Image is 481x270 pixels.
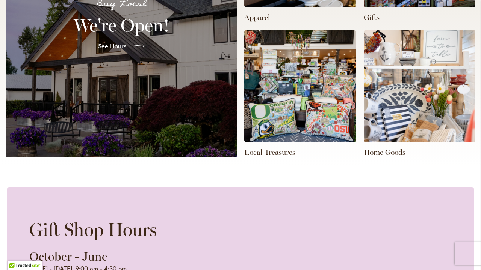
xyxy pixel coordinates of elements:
[29,219,214,240] h2: Gift Shop Hours
[98,42,127,51] span: See Hours
[244,30,356,142] img: springgiftshop-28-1.jpg
[15,15,228,36] h2: We're Open!
[364,30,476,142] img: springgiftshop-62.jpg
[364,147,476,157] p: Home Goods
[244,12,356,22] p: Apparel
[92,36,151,57] a: See Hours
[364,12,476,22] p: Gifts
[244,147,356,157] p: Local Treasures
